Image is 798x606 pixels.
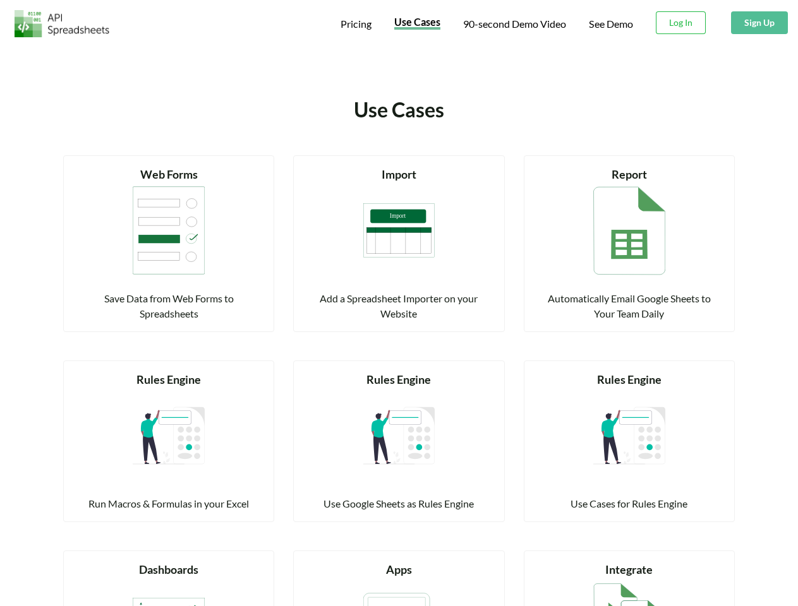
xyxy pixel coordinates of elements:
[363,183,435,278] img: Use Case
[593,388,665,483] img: Use Case
[133,183,205,278] img: Use Case
[394,16,440,28] span: Use Cases
[309,291,488,321] div: Add a Spreadsheet Importer on your Website
[79,496,258,511] div: Run Macros & Formulas in your Excel
[656,11,706,34] button: Log In
[309,561,488,578] div: Apps
[341,18,372,30] span: Pricing
[309,166,488,183] div: Import
[540,166,719,183] div: Report
[540,561,719,578] div: Integrate
[540,371,719,388] div: Rules Engine
[540,291,719,321] div: Automatically Email Google Sheets to Your Team Daily
[79,561,258,578] div: Dashboards
[79,371,258,388] div: Rules Engine
[15,10,109,37] img: Logo.png
[589,18,633,31] a: See Demo
[363,388,435,483] img: Use Case
[79,291,258,321] div: Save Data from Web Forms to Spreadsheets
[133,388,205,483] img: Use Case
[79,166,258,183] div: Web Forms
[540,496,719,511] div: Use Cases for Rules Engine
[236,95,562,125] div: Use Cases
[309,496,488,511] div: Use Google Sheets as Rules Engine
[309,371,488,388] div: Rules Engine
[731,11,788,34] button: Sign Up
[593,183,665,278] img: Use Case
[463,19,566,29] span: 90-second Demo Video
